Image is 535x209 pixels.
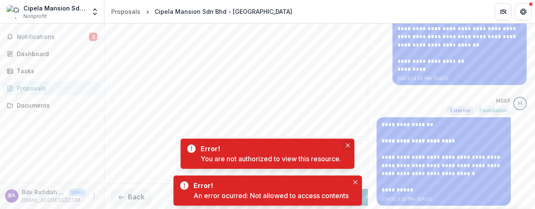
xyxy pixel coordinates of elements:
[17,49,94,58] div: Dashboard
[17,101,94,110] div: Documents
[495,3,512,20] button: Partners
[22,196,86,204] p: [EMAIL_ADDRESS][DOMAIN_NAME]
[194,191,349,201] div: An error ocurred: Not allowed to access contents
[515,3,532,20] button: Get Help
[518,101,522,106] div: HSEF
[3,47,101,61] a: Dashboard
[479,108,507,114] span: Foundation
[89,33,97,41] span: 3
[22,188,65,196] p: Bibi Rafidah [PERSON_NAME]
[201,144,338,154] div: Error!
[17,84,94,93] div: Proposals
[111,7,140,16] div: Proposals
[108,5,296,18] nav: breadcrumb
[17,67,94,75] div: Tasks
[7,5,20,18] img: Cipela Mansion Sdn Bhd
[89,3,101,20] button: Open entity switcher
[201,154,341,164] div: You are not authorized to view this resource.
[69,188,86,196] p: User
[111,189,151,206] button: Back
[3,81,101,95] a: Proposals
[89,191,99,201] button: More
[8,193,15,199] div: Bibi Rafidah Mohd Amin
[350,177,360,187] button: Close
[23,4,86,13] div: Cipela Mansion Sdn Bhd
[23,13,47,20] span: Nonprofit
[450,108,470,114] span: External
[194,181,345,191] div: Error!
[17,34,89,41] span: Notifications
[343,140,353,150] button: Close
[382,196,506,202] p: [DATE] 3:23 PM • [DATE]
[496,97,511,105] p: HSEF
[3,64,101,78] a: Tasks
[3,30,101,44] button: Notifications3
[3,98,101,112] a: Documents
[397,75,522,82] p: [DATE] 4:03 PM • [DATE]
[108,5,144,18] a: Proposals
[155,7,292,16] div: Cipela Mansion Sdn Bhd - [GEOGRAPHIC_DATA]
